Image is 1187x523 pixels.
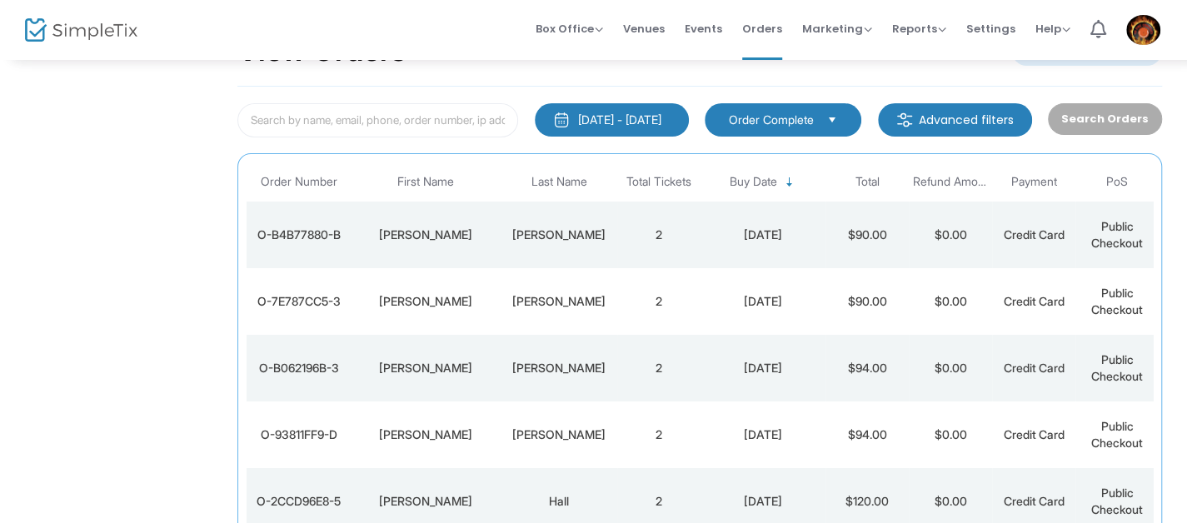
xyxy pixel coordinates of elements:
[617,335,701,401] td: 2
[892,21,946,37] span: Reports
[1091,352,1143,383] span: Public Checkout
[705,360,821,376] div: 8/23/2025
[505,493,613,510] div: Hall
[355,293,496,310] div: Shelia
[505,360,613,376] div: Johnson
[909,335,992,401] td: $0.00
[355,426,496,443] div: William
[1004,294,1065,308] span: Credit Card
[909,162,992,202] th: Refund Amount
[1004,427,1065,441] span: Credit Card
[878,103,1032,137] m-button: Advanced filters
[1004,227,1065,242] span: Credit Card
[261,175,337,189] span: Order Number
[730,175,777,189] span: Buy Date
[397,175,454,189] span: First Name
[820,111,844,129] button: Select
[896,112,913,128] img: filter
[251,493,347,510] div: O-2CCD96E8-5
[617,162,701,202] th: Total Tickets
[617,401,701,468] td: 2
[531,175,587,189] span: Last Name
[1091,486,1143,516] span: Public Checkout
[505,426,613,443] div: Beasley
[578,112,661,128] div: [DATE] - [DATE]
[705,293,821,310] div: 8/23/2025
[623,7,665,50] span: Venues
[355,493,496,510] div: Karen
[825,202,909,268] td: $90.00
[1091,219,1143,250] span: Public Checkout
[1035,21,1070,37] span: Help
[825,268,909,335] td: $90.00
[535,103,689,137] button: [DATE] - [DATE]
[251,360,347,376] div: O-B062196B-3
[685,7,722,50] span: Events
[251,293,347,310] div: O-7E787CC5-3
[251,426,347,443] div: O-93811FF9-D
[237,103,518,137] input: Search by name, email, phone, order number, ip address, or last 4 digits of card
[802,21,872,37] span: Marketing
[617,268,701,335] td: 2
[705,227,821,243] div: 8/24/2025
[1091,419,1143,450] span: Public Checkout
[783,176,796,189] span: Sortable
[729,112,814,128] span: Order Complete
[505,227,613,243] div: Fisher
[617,202,701,268] td: 2
[1011,175,1057,189] span: Payment
[966,7,1015,50] span: Settings
[705,426,821,443] div: 8/22/2025
[825,335,909,401] td: $94.00
[909,268,992,335] td: $0.00
[825,162,909,202] th: Total
[1106,175,1128,189] span: PoS
[355,360,496,376] div: Angela
[909,202,992,268] td: $0.00
[742,7,782,50] span: Orders
[505,293,613,310] div: Rowland
[1091,286,1143,316] span: Public Checkout
[553,112,570,128] img: monthly
[705,493,821,510] div: 8/22/2025
[1004,494,1065,508] span: Credit Card
[1004,361,1065,375] span: Credit Card
[536,21,603,37] span: Box Office
[909,401,992,468] td: $0.00
[251,227,347,243] div: O-B4B77880-B
[355,227,496,243] div: Kenneth
[825,401,909,468] td: $94.00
